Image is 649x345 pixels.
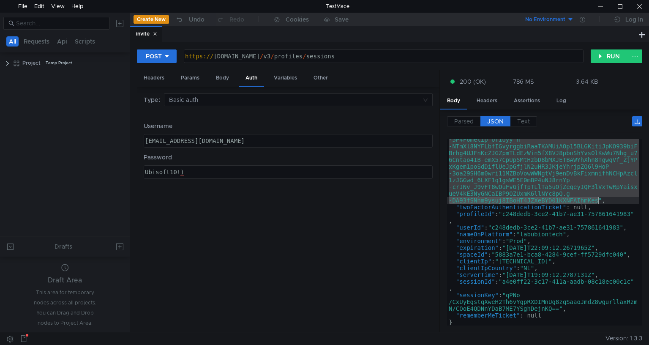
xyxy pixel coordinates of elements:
[507,93,547,109] div: Assertions
[550,93,573,109] div: Log
[210,13,250,26] button: Redo
[286,14,309,25] div: Cookies
[22,57,41,69] div: Project
[55,241,72,252] div: Drafts
[267,70,304,86] div: Variables
[144,153,433,162] label: Password
[6,36,19,47] button: All
[605,332,642,345] span: Version: 1.3.3
[576,78,598,85] div: 3.64 KB
[72,36,98,47] button: Scripts
[591,49,628,63] button: RUN
[16,19,104,28] input: Search...
[174,70,206,86] div: Params
[144,121,433,131] label: Username
[513,78,534,85] div: 786 MS
[146,52,162,61] div: POST
[335,16,349,22] div: Save
[189,14,205,25] div: Undo
[209,70,236,86] div: Body
[454,118,474,125] span: Parsed
[55,36,70,47] button: Api
[470,93,504,109] div: Headers
[137,70,171,86] div: Headers
[515,13,574,26] button: No Environment
[134,15,169,24] button: Create New
[307,70,335,86] div: Other
[440,93,467,110] div: Body
[136,30,157,38] div: invite
[239,70,264,87] div: Auth
[169,13,210,26] button: Undo
[460,77,486,86] span: 200 (OK)
[525,16,565,24] div: No Environment
[487,118,504,125] span: JSON
[46,57,72,69] div: Temp Project
[229,14,244,25] div: Redo
[517,118,530,125] span: Text
[21,36,52,47] button: Requests
[137,49,177,63] button: POST
[625,14,643,25] div: Log In
[144,93,164,106] label: Type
